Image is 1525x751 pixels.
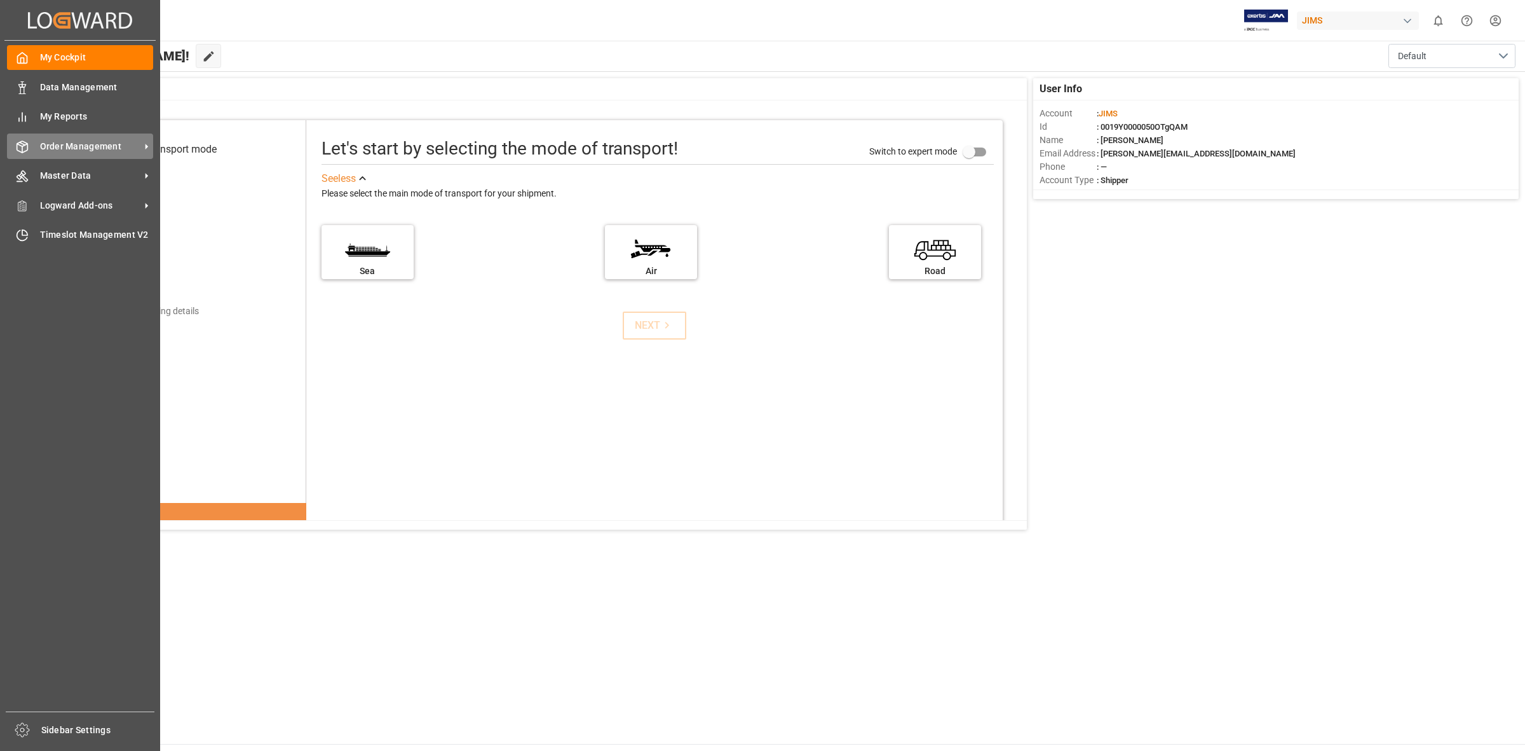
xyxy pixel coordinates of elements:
div: JIMS [1297,11,1419,30]
span: Id [1040,120,1097,134]
a: Data Management [7,74,153,99]
span: Switch to expert mode [869,146,957,156]
div: See less [322,171,356,186]
a: My Cockpit [7,45,153,70]
div: Let's start by selecting the mode of transport! [322,135,678,162]
span: : 0019Y0000050OTgQAM [1097,122,1188,132]
button: open menu [1388,44,1515,68]
span: User Info [1040,81,1082,97]
div: NEXT [635,318,674,333]
img: Exertis%20JAM%20-%20Email%20Logo.jpg_1722504956.jpg [1244,10,1288,32]
button: Help Center [1453,6,1481,35]
span: Email Address [1040,147,1097,160]
span: Account Type [1040,174,1097,187]
span: : [1097,109,1118,118]
a: Timeslot Management V2 [7,223,153,247]
span: Default [1398,50,1427,63]
button: JIMS [1297,8,1424,32]
span: My Cockpit [40,51,154,64]
div: Air [611,265,691,278]
button: NEXT [623,312,686,340]
span: Master Data [40,169,140,183]
span: Logward Add-ons [40,199,140,212]
span: : [PERSON_NAME] [1097,135,1163,145]
span: JIMS [1099,109,1118,118]
div: Sea [328,265,407,278]
span: Account [1040,107,1097,120]
div: Select transport mode [118,142,217,157]
a: My Reports [7,104,153,129]
span: My Reports [40,110,154,123]
span: Order Management [40,140,140,153]
span: Sidebar Settings [41,724,155,737]
span: : — [1097,162,1107,172]
div: Please select the main mode of transport for your shipment. [322,186,994,202]
div: Road [895,265,975,278]
span: Name [1040,134,1097,147]
span: Phone [1040,160,1097,174]
span: Timeslot Management V2 [40,228,154,242]
span: : [PERSON_NAME][EMAIL_ADDRESS][DOMAIN_NAME] [1097,149,1296,158]
span: : Shipper [1097,176,1128,185]
div: Add shipping details [119,305,199,318]
span: Data Management [40,81,154,94]
button: show 0 new notifications [1424,6,1453,35]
